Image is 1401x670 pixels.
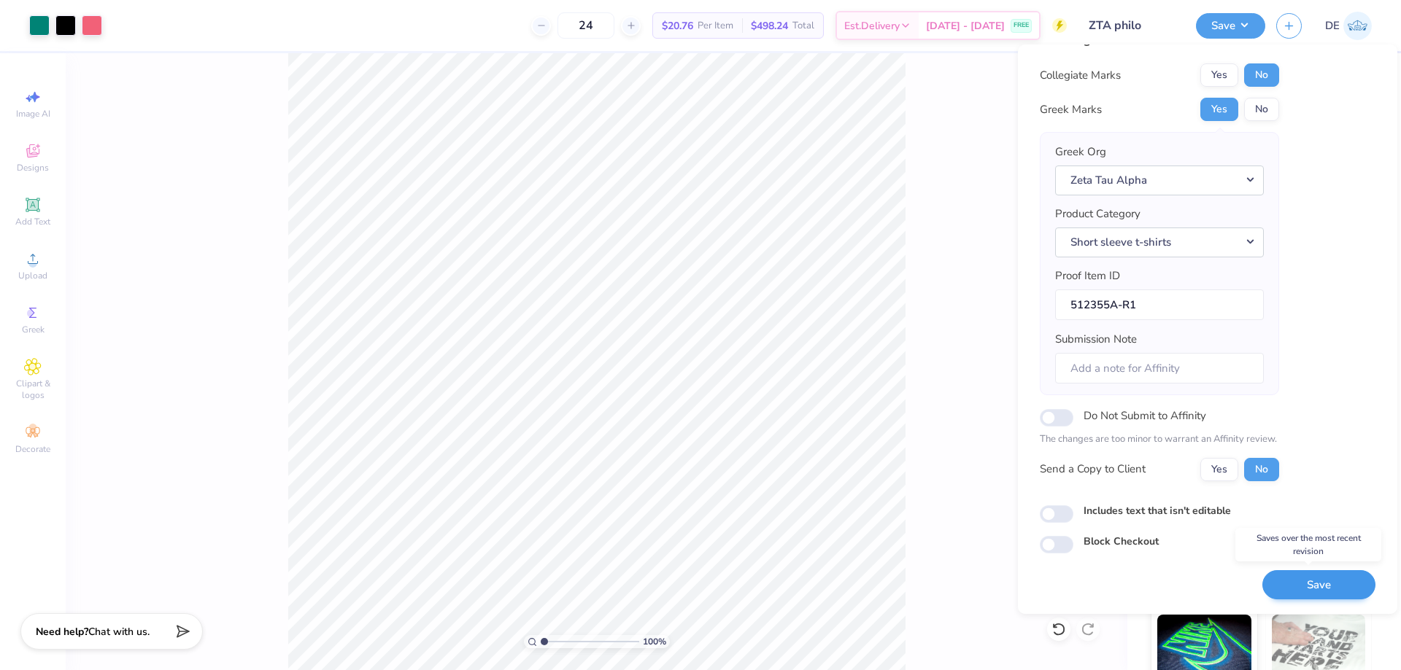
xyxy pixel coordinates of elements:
span: Per Item [698,18,733,34]
span: Add Text [15,216,50,227]
a: DE [1325,12,1372,40]
label: Proof Item ID [1055,268,1120,284]
input: – – [557,12,614,39]
span: Image AI [16,108,50,120]
div: Collegiate Marks [1040,67,1121,84]
span: Est. Delivery [844,18,900,34]
span: DE [1325,17,1340,34]
div: Greek Marks [1040,101,1102,118]
button: Short sleeve t-shirts [1055,227,1264,257]
label: Includes text that isn't editable [1084,503,1231,518]
span: $20.76 [662,18,693,34]
label: Greek Org [1055,144,1106,160]
span: Clipart & logos [7,378,58,401]
label: Block Checkout [1084,534,1159,549]
button: No [1244,63,1279,87]
label: Submission Note [1055,331,1137,348]
span: FREE [1014,20,1029,31]
input: Add a note for Affinity [1055,353,1264,384]
button: Zeta Tau Alpha [1055,165,1264,195]
div: Send a Copy to Client [1040,461,1146,478]
input: Untitled Design [1078,11,1185,40]
button: Yes [1200,98,1238,121]
span: [DATE] - [DATE] [926,18,1005,34]
span: $498.24 [751,18,788,34]
span: Chat with us. [88,625,150,639]
div: Saves over the most recent revision [1235,528,1381,561]
p: The changes are too minor to warrant an Affinity review. [1040,432,1279,447]
span: Decorate [15,443,50,455]
button: Save [1196,13,1265,39]
label: Do Not Submit to Affinity [1084,406,1206,425]
button: Yes [1200,458,1238,481]
button: No [1244,458,1279,481]
span: Greek [22,324,45,335]
span: Designs [17,162,49,174]
span: Total [792,18,814,34]
strong: Need help? [36,625,88,639]
button: Yes [1200,63,1238,87]
img: Djian Evardoni [1343,12,1372,40]
button: Save [1262,570,1375,600]
span: Upload [18,270,47,281]
label: Product Category [1055,206,1141,222]
button: No [1244,98,1279,121]
span: 100 % [643,635,666,648]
